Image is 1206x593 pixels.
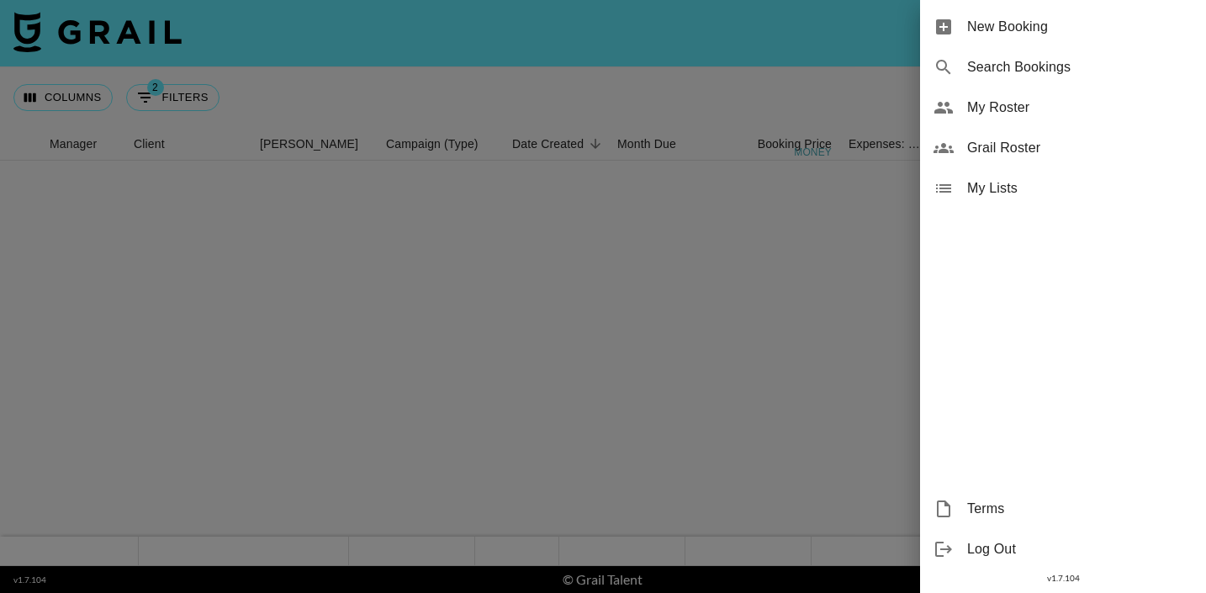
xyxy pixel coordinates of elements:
div: Log Out [920,529,1206,569]
div: My Lists [920,168,1206,209]
span: Search Bookings [967,57,1193,77]
span: Terms [967,499,1193,519]
div: Grail Roster [920,128,1206,168]
div: Search Bookings [920,47,1206,87]
span: My Lists [967,178,1193,199]
span: My Roster [967,98,1193,118]
div: My Roster [920,87,1206,128]
span: New Booking [967,17,1193,37]
div: Terms [920,489,1206,529]
span: Grail Roster [967,138,1193,158]
div: v 1.7.104 [920,569,1206,587]
span: Log Out [967,539,1193,559]
div: New Booking [920,7,1206,47]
